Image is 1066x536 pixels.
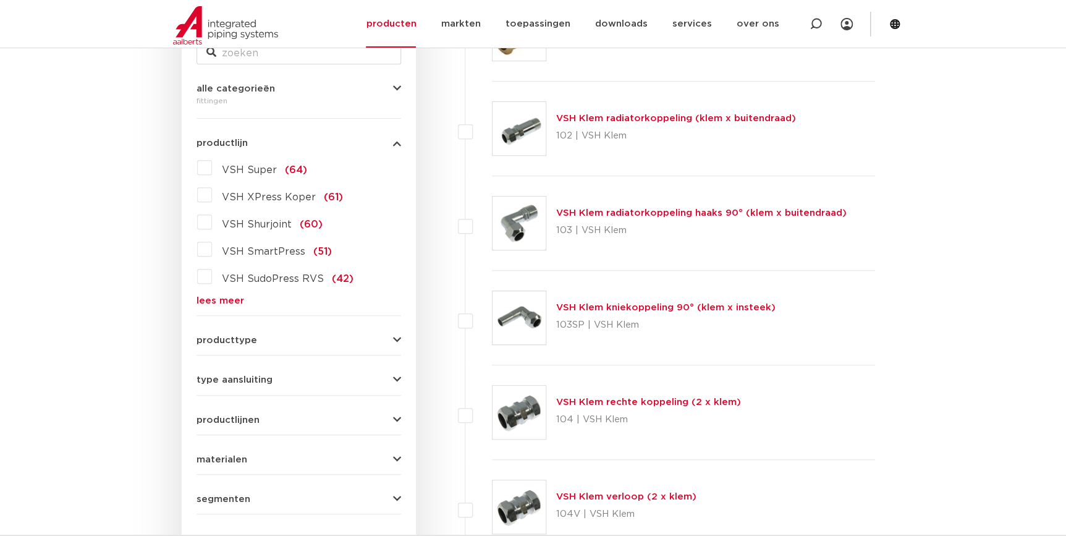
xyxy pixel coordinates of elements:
[222,192,316,202] span: VSH XPress Koper
[197,84,401,93] button: alle categorieën
[197,495,401,504] button: segmenten
[197,455,247,464] span: materialen
[222,219,292,229] span: VSH Shurjoint
[556,315,776,335] p: 103SP | VSH Klem
[197,84,275,93] span: alle categorieën
[493,480,546,534] img: Thumbnail for VSH Klem verloop (2 x klem)
[222,274,324,284] span: VSH SudoPress RVS
[556,492,696,501] a: VSH Klem verloop (2 x klem)
[493,386,546,439] img: Thumbnail for VSH Klem rechte koppeling (2 x klem)
[197,455,401,464] button: materialen
[556,208,847,218] a: VSH Klem radiatorkoppeling haaks 90° (klem x buitendraad)
[197,415,260,425] span: productlijnen
[332,274,353,284] span: (42)
[556,410,741,430] p: 104 | VSH Klem
[222,165,277,175] span: VSH Super
[556,303,776,312] a: VSH Klem kniekoppeling 90° (klem x insteek)
[556,126,796,146] p: 102 | VSH Klem
[197,138,248,148] span: productlijn
[197,336,257,345] span: producttype
[324,192,343,202] span: (61)
[197,375,401,385] button: type aansluiting
[222,247,305,257] span: VSH SmartPress
[197,138,401,148] button: productlijn
[556,114,796,123] a: VSH Klem radiatorkoppeling (klem x buitendraad)
[197,336,401,345] button: producttype
[197,296,401,305] a: lees meer
[493,291,546,344] img: Thumbnail for VSH Klem kniekoppeling 90° (klem x insteek)
[197,495,250,504] span: segmenten
[285,165,307,175] span: (64)
[313,247,332,257] span: (51)
[300,219,323,229] span: (60)
[197,93,401,108] div: fittingen
[197,415,401,425] button: productlijnen
[556,398,741,407] a: VSH Klem rechte koppeling (2 x klem)
[556,221,847,240] p: 103 | VSH Klem
[556,504,696,524] p: 104V | VSH Klem
[197,375,273,385] span: type aansluiting
[493,197,546,250] img: Thumbnail for VSH Klem radiatorkoppeling haaks 90° (klem x buitendraad)
[493,102,546,155] img: Thumbnail for VSH Klem radiatorkoppeling (klem x buitendraad)
[197,42,401,64] input: zoeken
